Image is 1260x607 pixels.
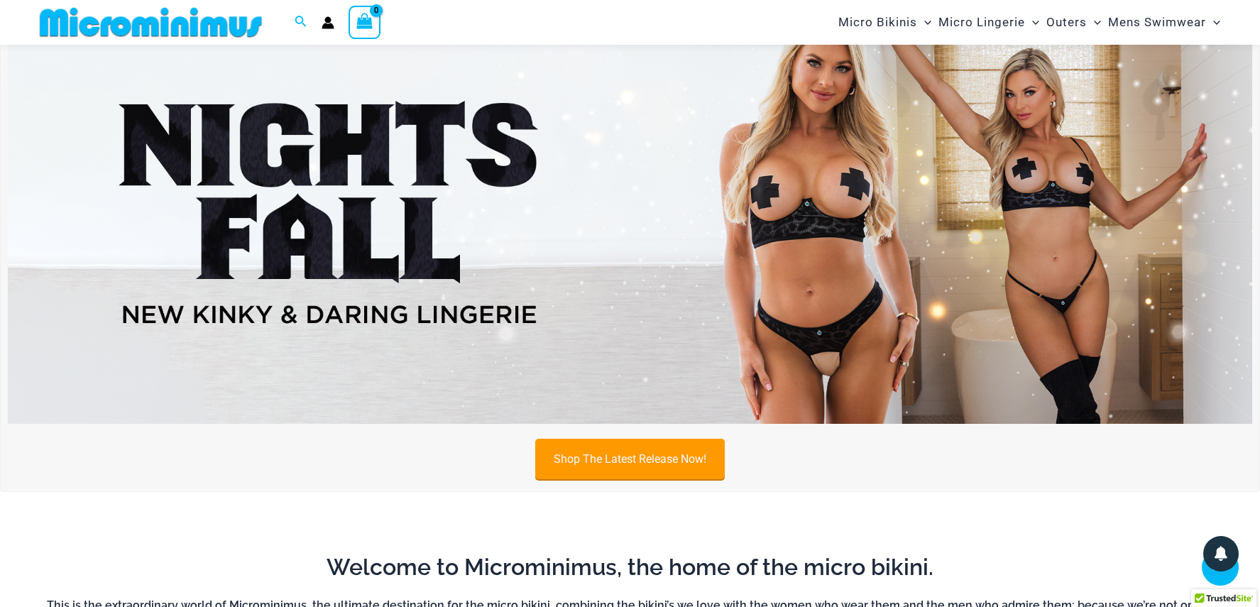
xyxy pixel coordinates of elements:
[838,4,917,40] span: Micro Bikinis
[1025,4,1039,40] span: Menu Toggle
[1043,4,1105,40] a: OutersMenu ToggleMenu Toggle
[833,2,1227,43] nav: Site Navigation
[45,552,1216,582] h2: Welcome to Microminimus, the home of the micro bikini.
[1105,4,1224,40] a: Mens SwimwearMenu ToggleMenu Toggle
[295,13,307,31] a: Search icon link
[938,4,1025,40] span: Micro Lingerie
[835,4,935,40] a: Micro BikinisMenu ToggleMenu Toggle
[8,1,1252,424] img: Night's Fall Silver Leopard Pack
[349,6,381,38] a: View Shopping Cart, empty
[322,16,334,29] a: Account icon link
[535,439,725,479] a: Shop The Latest Release Now!
[34,6,268,38] img: MM SHOP LOGO FLAT
[1206,4,1220,40] span: Menu Toggle
[1087,4,1101,40] span: Menu Toggle
[935,4,1043,40] a: Micro LingerieMenu ToggleMenu Toggle
[1046,4,1087,40] span: Outers
[917,4,931,40] span: Menu Toggle
[1108,4,1206,40] span: Mens Swimwear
